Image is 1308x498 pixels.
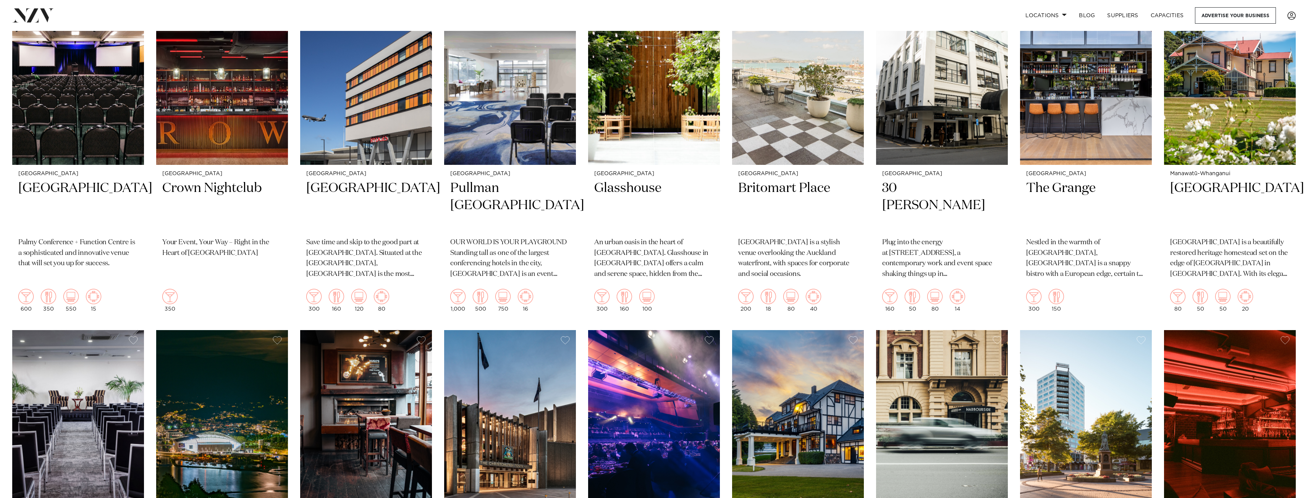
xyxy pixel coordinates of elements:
[329,289,344,312] div: 160
[882,237,1002,280] p: Plug into the energy at [STREET_ADDRESS], a contemporary work and event space shaking things up i...
[495,289,511,312] div: 750
[761,289,776,304] img: dining.png
[41,289,56,312] div: 350
[738,171,858,177] small: [GEOGRAPHIC_DATA]
[1193,289,1208,312] div: 50
[927,289,943,312] div: 80
[1170,289,1185,304] img: cocktail.png
[738,289,753,304] img: cocktail.png
[1026,180,1146,231] h2: The Grange
[162,180,282,231] h2: Crown Nightclub
[450,289,466,312] div: 1,000
[162,237,282,259] p: Your Event, Your Way – Right in the Heart of [GEOGRAPHIC_DATA]
[1019,7,1073,24] a: Locations
[1238,289,1253,304] img: meeting.png
[162,289,178,312] div: 350
[306,289,322,304] img: cocktail.png
[594,180,714,231] h2: Glasshouse
[12,8,54,22] img: nzv-logo.png
[18,237,138,269] p: Palmy Conference + Function Centre is a sophisticated and innovative venue that will set you up f...
[639,289,655,312] div: 100
[639,289,655,304] img: theatre.png
[450,289,466,304] img: cocktail.png
[306,289,322,312] div: 300
[1215,289,1230,304] img: theatre.png
[1238,289,1253,312] div: 20
[162,171,282,177] small: [GEOGRAPHIC_DATA]
[1170,289,1185,312] div: 80
[617,289,632,304] img: dining.png
[473,289,488,304] img: dining.png
[1049,289,1064,304] img: dining.png
[738,289,753,312] div: 200
[306,171,426,177] small: [GEOGRAPHIC_DATA]
[495,289,511,304] img: theatre.png
[1170,237,1290,280] p: [GEOGRAPHIC_DATA] is a beautifully restored heritage homestead set on the edge of [GEOGRAPHIC_DAT...
[806,289,821,312] div: 40
[162,289,178,304] img: cocktail.png
[738,237,858,280] p: [GEOGRAPHIC_DATA] is a stylish venue overlooking the Auckland waterfront, with spaces for corpora...
[1026,171,1146,177] small: [GEOGRAPHIC_DATA]
[1026,237,1146,280] p: Nestled in the warmth of [GEOGRAPHIC_DATA], [GEOGRAPHIC_DATA] is a snappy bistro with a European ...
[1145,7,1190,24] a: Capacities
[905,289,920,304] img: dining.png
[927,289,943,304] img: theatre.png
[1170,180,1290,231] h2: [GEOGRAPHIC_DATA]
[18,289,34,304] img: cocktail.png
[738,180,858,231] h2: Britomart Place
[351,289,367,312] div: 120
[1193,289,1208,304] img: dining.png
[1049,289,1064,312] div: 150
[1195,7,1276,24] a: Advertise your business
[86,289,101,304] img: meeting.png
[1026,289,1041,312] div: 300
[374,289,389,304] img: meeting.png
[594,237,714,280] p: An urban oasis in the heart of [GEOGRAPHIC_DATA]. Glasshouse in [GEOGRAPHIC_DATA] offers a calm a...
[950,289,965,304] img: meeting.png
[882,289,897,304] img: cocktail.png
[450,237,570,280] p: OUR WORLD IS YOUR PLAYGROUND Standing tall as one of the largest conferencing hotels in the city,...
[882,180,1002,231] h2: 30 [PERSON_NAME]
[329,289,344,304] img: dining.png
[1101,7,1144,24] a: SUPPLIERS
[86,289,101,312] div: 15
[882,289,897,312] div: 160
[905,289,920,312] div: 50
[1073,7,1101,24] a: BLOG
[950,289,965,312] div: 14
[450,180,570,231] h2: Pullman [GEOGRAPHIC_DATA]
[594,289,610,304] img: cocktail.png
[1215,289,1230,312] div: 50
[306,180,426,231] h2: [GEOGRAPHIC_DATA]
[374,289,389,312] div: 80
[18,180,138,231] h2: [GEOGRAPHIC_DATA]
[594,171,714,177] small: [GEOGRAPHIC_DATA]
[882,171,1002,177] small: [GEOGRAPHIC_DATA]
[1170,171,1290,177] small: Manawatū-Whanganui
[594,289,610,312] div: 300
[783,289,799,304] img: theatre.png
[18,171,138,177] small: [GEOGRAPHIC_DATA]
[518,289,533,312] div: 16
[806,289,821,304] img: meeting.png
[306,237,426,280] p: Save time and skip to the good part at [GEOGRAPHIC_DATA]. Situated at the [GEOGRAPHIC_DATA], [GEO...
[518,289,533,304] img: meeting.png
[450,171,570,177] small: [GEOGRAPHIC_DATA]
[783,289,799,312] div: 80
[63,289,79,304] img: theatre.png
[351,289,367,304] img: theatre.png
[761,289,776,312] div: 18
[617,289,632,312] div: 160
[41,289,56,304] img: dining.png
[63,289,79,312] div: 550
[473,289,488,312] div: 500
[18,289,34,312] div: 600
[1026,289,1041,304] img: cocktail.png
